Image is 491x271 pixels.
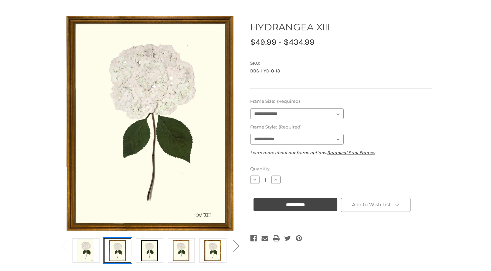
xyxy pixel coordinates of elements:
span: Go to slide 2 of 2 [233,256,239,256]
img: Antique Gold Frame [66,13,233,233]
button: Go to slide 2 of 2 [57,235,71,256]
img: Burlewood Frame [173,239,189,262]
dd: BBS-HYD-O-13 [250,67,432,74]
a: Botanical Print Frames [327,150,375,156]
dt: SKU: [250,60,430,67]
p: Learn more about our frame options: [250,149,432,156]
button: Go to slide 2 of 2 [229,235,242,256]
h1: HYDRANGEA XIII [250,20,432,34]
a: Add to Wish List [341,198,411,212]
img: Antique Gold Frame [109,239,126,262]
label: Frame Size: [250,98,432,105]
label: Quantity: [250,166,432,172]
label: Frame Style: [250,124,432,130]
img: Black Frame [141,239,158,262]
img: Unframed [77,239,94,262]
a: Print [273,234,280,243]
span: $49.99 - $434.99 [250,37,315,47]
span: Go to slide 2 of 2 [61,256,67,256]
img: Gold Bamboo Frame [204,239,221,262]
small: (Required) [279,124,302,129]
span: Add to Wish List [352,202,391,208]
small: (Required) [277,98,300,104]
